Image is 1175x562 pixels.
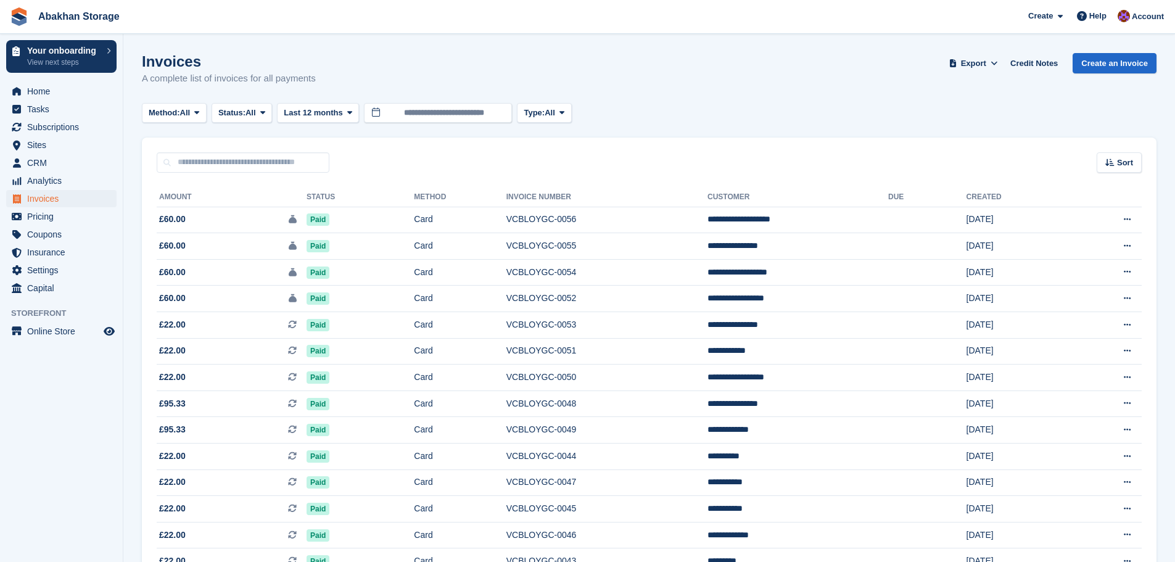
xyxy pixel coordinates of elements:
a: Preview store [102,324,117,339]
td: [DATE] [967,286,1068,312]
td: VCBLOYGC-0045 [506,496,707,523]
span: Invoices [27,190,101,207]
td: Card [414,444,506,470]
td: Card [414,496,506,523]
span: Type: [524,107,545,119]
button: Method: All [142,103,207,123]
a: menu [6,190,117,207]
td: VCBLOYGC-0054 [506,259,707,286]
td: [DATE] [967,469,1068,496]
button: Status: All [212,103,272,123]
a: menu [6,118,117,136]
span: All [245,107,256,119]
span: £22.00 [159,529,186,542]
td: VCBLOYGC-0047 [506,469,707,496]
span: £60.00 [159,266,186,279]
span: Create [1028,10,1053,22]
span: Paid [307,424,329,436]
a: menu [6,244,117,261]
th: Method [414,188,506,207]
span: Capital [27,279,101,297]
span: Subscriptions [27,118,101,136]
td: [DATE] [967,496,1068,523]
td: Card [414,391,506,417]
td: VCBLOYGC-0050 [506,365,707,391]
a: menu [6,101,117,118]
td: Card [414,522,506,548]
span: All [545,107,555,119]
td: [DATE] [967,391,1068,417]
th: Due [888,188,967,207]
span: All [180,107,191,119]
td: VCBLOYGC-0049 [506,417,707,444]
p: Your onboarding [27,46,101,55]
span: Paid [307,267,329,279]
span: Settings [27,262,101,279]
a: menu [6,154,117,171]
span: Sites [27,136,101,154]
p: A complete list of invoices for all payments [142,72,316,86]
span: Account [1132,10,1164,23]
td: VCBLOYGC-0053 [506,312,707,339]
span: Paid [307,240,329,252]
span: Last 12 months [284,107,342,119]
span: £22.00 [159,344,186,357]
span: Paid [307,292,329,305]
span: Insurance [27,244,101,261]
p: View next steps [27,57,101,68]
img: stora-icon-8386f47178a22dfd0bd8f6a31ec36ba5ce8667c1dd55bd0f319d3a0aa187defe.svg [10,7,28,26]
td: [DATE] [967,365,1068,391]
a: menu [6,262,117,279]
td: Card [414,417,506,444]
span: Paid [307,503,329,515]
td: [DATE] [967,259,1068,286]
td: VCBLOYGC-0048 [506,391,707,417]
td: [DATE] [967,338,1068,365]
a: menu [6,136,117,154]
span: £22.00 [159,318,186,331]
span: Paid [307,371,329,384]
td: VCBLOYGC-0051 [506,338,707,365]
span: Online Store [27,323,101,340]
td: VCBLOYGC-0056 [506,207,707,233]
span: Paid [307,529,329,542]
span: Help [1089,10,1107,22]
span: Export [961,57,986,70]
a: Credit Notes [1005,53,1063,73]
span: Paid [307,450,329,463]
td: Card [414,365,506,391]
button: Type: All [517,103,571,123]
span: £22.00 [159,450,186,463]
td: Card [414,207,506,233]
td: [DATE] [967,233,1068,260]
td: [DATE] [967,444,1068,470]
a: menu [6,226,117,243]
span: £22.00 [159,371,186,384]
th: Created [967,188,1068,207]
td: VCBLOYGC-0055 [506,233,707,260]
a: menu [6,279,117,297]
span: £60.00 [159,239,186,252]
span: Storefront [11,307,123,320]
span: Paid [307,398,329,410]
button: Last 12 months [277,103,359,123]
h1: Invoices [142,53,316,70]
span: Method: [149,107,180,119]
a: menu [6,83,117,100]
span: £22.00 [159,502,186,515]
button: Export [946,53,1000,73]
td: Card [414,259,506,286]
td: Card [414,338,506,365]
td: VCBLOYGC-0052 [506,286,707,312]
span: Sort [1117,157,1133,169]
span: £95.33 [159,423,186,436]
a: menu [6,323,117,340]
td: [DATE] [967,417,1068,444]
td: [DATE] [967,207,1068,233]
td: VCBLOYGC-0046 [506,522,707,548]
a: Abakhan Storage [33,6,125,27]
td: VCBLOYGC-0044 [506,444,707,470]
span: Status: [218,107,245,119]
img: William Abakhan [1118,10,1130,22]
td: [DATE] [967,312,1068,339]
